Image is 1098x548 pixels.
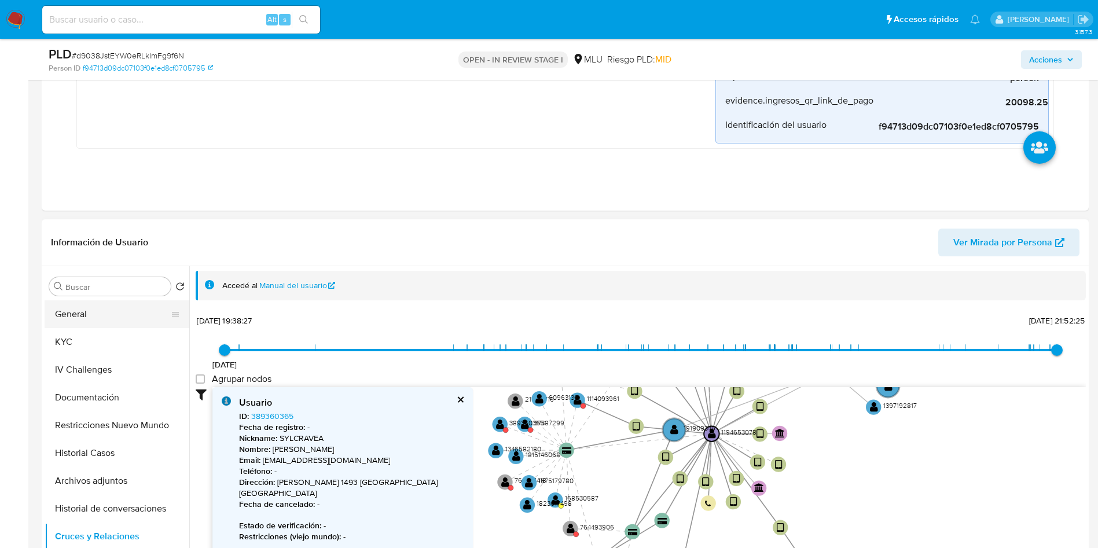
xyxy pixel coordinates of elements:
p: - [239,422,464,433]
text: 400535353 [898,379,932,389]
button: Acciones [1021,50,1082,69]
text:  [523,499,531,510]
text:  [552,494,560,505]
b: Restricciones (viejo mundo) : [239,531,341,542]
span: Agrupar nodos [212,373,271,385]
text: 1397192817 [883,400,917,410]
div: Usuario [239,396,464,409]
text: 1675179780 [538,476,574,486]
text: 60963130 [549,392,578,402]
text: 389360365 [509,417,544,427]
text: 1114093961 [587,393,619,403]
text:  [562,447,572,454]
a: Salir [1077,13,1089,25]
text:  [702,477,710,488]
span: Riesgo PLD: [607,53,671,66]
text:  [870,402,878,413]
a: Notificaciones [970,14,980,24]
button: Documentación [45,384,189,411]
button: Archivos adjuntos [45,467,189,495]
p: - [239,466,464,477]
b: Fecha de cancelado : [239,498,315,510]
b: Fecha de registro : [239,421,305,433]
button: KYC [45,328,189,356]
text:  [775,459,783,470]
button: Restricciones Nuevo Mundo [45,411,189,439]
text:  [574,395,582,406]
text:  [733,386,741,397]
span: [DATE] 21:52:25 [1029,315,1085,326]
b: Dirección : [239,476,275,488]
text:  [633,421,640,432]
span: Acciones [1029,50,1062,69]
h1: Información de Usuario [51,237,148,248]
text:  [658,517,667,524]
a: f94713d09dc07103f0e1ed8cf0705795 [83,63,213,73]
input: Buscar usuario o caso... [42,12,320,27]
text: 1823617498 [537,498,572,508]
text: 764034418 [515,475,546,485]
p: - [239,531,464,542]
text:  [733,473,740,484]
text:  [754,457,762,468]
span: Accesos rápidos [894,13,959,25]
b: Nombre : [239,443,270,455]
button: Ver Mirada por Persona [938,229,1079,256]
text: 168530587 [565,493,598,503]
button: General [45,300,180,328]
b: ID : [239,410,249,422]
text: 191909346 [684,423,715,433]
button: Buscar [54,282,63,291]
span: MID [655,53,671,66]
span: 3.157.3 [1075,27,1092,36]
text:  [754,483,764,492]
p: [PERSON_NAME] 1493 [GEOGRAPHIC_DATA] [GEOGRAPHIC_DATA] [239,477,464,499]
button: search-icon [292,12,315,28]
button: Volver al orden por defecto [175,282,185,295]
span: s [283,14,287,25]
text:  [512,395,520,406]
text:  [775,428,785,437]
text: 37387299 [534,417,564,427]
b: Email : [239,454,260,466]
p: SYLCRAVEA [239,433,464,444]
span: # d9038JstEYW0eRLklmFg9f6N [72,50,184,61]
text:  [628,528,638,536]
b: Estado de verificación : [239,520,321,531]
text:  [662,452,670,463]
text:  [501,476,509,487]
text:  [677,473,684,484]
text:  [777,523,784,534]
text:  [884,380,893,391]
p: - [239,499,464,510]
div: MLU [572,53,603,66]
text:  [525,477,533,488]
text: 1346582180 [505,444,541,454]
text:  [631,386,638,397]
button: Historial de conversaciones [45,495,189,523]
span: Accedé al [222,280,258,291]
text:  [535,393,544,404]
text: 1815146068 [526,450,560,459]
b: Person ID [49,63,80,73]
a: 389360365 [251,410,293,422]
text: 1194653078 [721,427,757,437]
text:  [567,523,575,534]
text:  [496,419,504,430]
text:  [757,429,764,440]
text:  [705,500,711,507]
p: antonio.rossel@mercadolibre.com [1008,14,1073,25]
text: 211126716 [525,394,554,404]
button: cerrar [456,396,464,403]
text:  [512,451,520,462]
span: Ver Mirada por Persona [953,229,1052,256]
p: OPEN - IN REVIEW STAGE I [458,52,568,68]
span: [DATE] 19:38:27 [197,315,252,326]
span: Alt [267,14,277,25]
button: Historial Casos [45,439,189,467]
text:  [708,428,716,439]
text:  [670,424,678,435]
input: Buscar [65,282,166,292]
p: [PERSON_NAME] [239,444,464,455]
text: 764493906 [580,521,614,531]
